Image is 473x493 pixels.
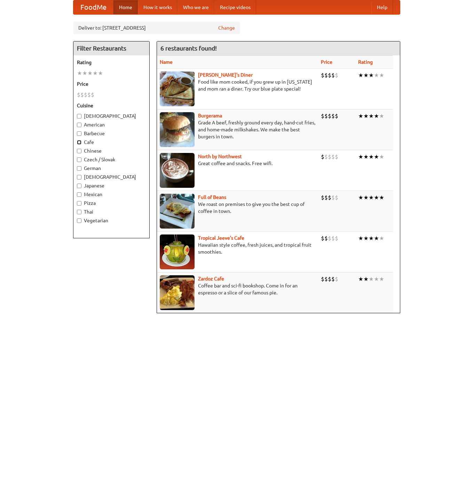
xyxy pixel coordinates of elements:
[77,201,81,206] input: Pizza
[321,71,324,79] li: $
[77,182,146,189] label: Japanese
[328,234,331,242] li: $
[324,71,328,79] li: $
[358,234,363,242] li: ★
[369,71,374,79] li: ★
[80,91,84,99] li: $
[369,194,374,201] li: ★
[321,194,324,201] li: $
[321,153,324,161] li: $
[160,234,195,269] img: jeeves.jpg
[324,234,328,242] li: $
[363,153,369,161] li: ★
[321,275,324,283] li: $
[87,69,93,77] li: ★
[84,91,87,99] li: $
[160,275,195,310] img: zardoz.jpg
[77,218,81,223] input: Vegetarian
[87,91,91,99] li: $
[369,153,374,161] li: ★
[77,184,81,188] input: Japanese
[160,282,315,296] p: Coffee bar and sci-fi bookshop. Come in for an espresso or a slice of our famous pie.
[358,71,363,79] li: ★
[321,234,324,242] li: $
[328,275,331,283] li: $
[160,59,173,65] a: Name
[374,71,379,79] li: ★
[328,112,331,120] li: $
[73,41,149,55] h4: Filter Restaurants
[358,153,363,161] li: ★
[77,102,146,109] h5: Cuisine
[335,194,338,201] li: $
[328,153,331,161] li: $
[82,69,87,77] li: ★
[198,154,242,159] a: North by Northwest
[324,275,328,283] li: $
[379,194,384,201] li: ★
[77,140,81,145] input: Cafe
[328,194,331,201] li: $
[77,147,146,154] label: Chinese
[160,71,195,106] img: sallys.jpg
[77,200,146,207] label: Pizza
[160,78,315,92] p: Food like mom cooked, if you grew up in [US_STATE] and mom ran a diner. Try our blue plate special!
[160,119,315,140] p: Grade A beef, freshly ground every day, hand-cut fries, and home-made milkshakes. We make the bes...
[324,112,328,120] li: $
[160,45,217,52] ng-pluralize: 6 restaurants found!
[335,153,338,161] li: $
[198,113,222,118] a: Burgerama
[379,153,384,161] li: ★
[331,112,335,120] li: $
[77,131,81,136] input: Barbecue
[77,130,146,137] label: Barbecue
[160,112,195,147] img: burgerama.jpg
[321,112,324,120] li: $
[160,194,195,229] img: beans.jpg
[77,156,146,163] label: Czech / Slovak
[77,210,81,214] input: Thai
[77,208,146,215] label: Thai
[379,275,384,283] li: ★
[77,149,81,153] input: Chinese
[160,160,315,167] p: Great coffee and snacks. Free wifi.
[77,139,146,146] label: Cafe
[374,194,379,201] li: ★
[369,234,374,242] li: ★
[374,112,379,120] li: ★
[379,234,384,242] li: ★
[363,112,369,120] li: ★
[198,194,226,200] b: Full of Beans
[77,113,146,120] label: [DEMOGRAPHIC_DATA]
[374,234,379,242] li: ★
[77,121,146,128] label: American
[335,71,338,79] li: $
[379,112,384,120] li: ★
[77,165,146,172] label: German
[331,153,335,161] li: $
[358,59,373,65] a: Rating
[113,0,138,14] a: Home
[77,91,80,99] li: $
[77,157,81,162] input: Czech / Slovak
[369,112,374,120] li: ★
[379,71,384,79] li: ★
[358,112,363,120] li: ★
[371,0,393,14] a: Help
[198,276,224,282] a: Zardoz Cafe
[77,59,146,66] h5: Rating
[198,235,244,241] a: Tropical Jeeve's Cafe
[214,0,256,14] a: Recipe videos
[77,175,81,179] input: [DEMOGRAPHIC_DATA]
[77,80,146,87] h5: Price
[331,71,335,79] li: $
[77,123,81,127] input: American
[358,194,363,201] li: ★
[358,275,363,283] li: ★
[335,275,338,283] li: $
[77,114,81,118] input: [DEMOGRAPHIC_DATA]
[324,194,328,201] li: $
